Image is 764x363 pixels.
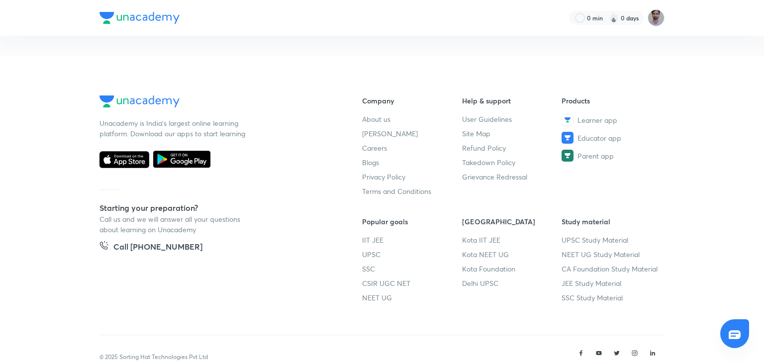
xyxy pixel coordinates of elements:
[562,114,662,126] a: Learner app
[462,114,562,124] a: User Guidelines
[462,157,562,168] a: Takedown Policy
[562,264,662,274] a: CA Foundation Study Material
[113,241,202,255] h5: Call [PHONE_NUMBER]
[462,278,562,288] a: Delhi UPSC
[462,172,562,182] a: Grievance Redressal
[362,143,462,153] a: Careers
[562,235,662,245] a: UPSC Study Material
[99,12,180,24] img: Company Logo
[362,292,462,303] a: NEET UG
[362,157,462,168] a: Blogs
[562,132,573,144] img: Educator app
[562,150,662,162] a: Parent app
[562,278,662,288] a: JEE Study Material
[577,133,621,143] span: Educator app
[362,264,462,274] a: SSC
[362,186,462,196] a: Terms and Conditions
[562,95,662,106] h6: Products
[99,202,330,214] h5: Starting your preparation?
[562,132,662,144] a: Educator app
[362,114,462,124] a: About us
[562,292,662,303] a: SSC Study Material
[462,235,562,245] a: Kota IIT JEE
[462,143,562,153] a: Refund Policy
[99,95,330,110] a: Company Logo
[462,264,562,274] a: Kota Foundation
[99,241,202,255] a: Call [PHONE_NUMBER]
[362,172,462,182] a: Privacy Policy
[99,353,208,362] p: © 2025 Sorting Hat Technologies Pvt Ltd
[99,214,249,235] p: Call us and we will answer all your questions about learning on Unacademy
[362,249,462,260] a: UPSC
[362,235,462,245] a: IIT JEE
[462,249,562,260] a: Kota NEET UG
[562,114,573,126] img: Learner app
[562,150,573,162] img: Parent app
[99,95,180,107] img: Company Logo
[362,216,462,227] h6: Popular goals
[462,216,562,227] h6: [GEOGRAPHIC_DATA]
[562,249,662,260] a: NEET UG Study Material
[577,115,617,125] span: Learner app
[562,216,662,227] h6: Study material
[362,278,462,288] a: CSIR UGC NET
[462,128,562,139] a: Site Map
[577,151,614,161] span: Parent app
[362,143,387,153] span: Careers
[362,128,462,139] a: [PERSON_NAME]
[362,95,462,106] h6: Company
[99,118,249,139] p: Unacademy is India’s largest online learning platform. Download our apps to start learning
[462,95,562,106] h6: Help & support
[648,9,665,26] img: Nikhil pandey
[609,13,619,23] img: streak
